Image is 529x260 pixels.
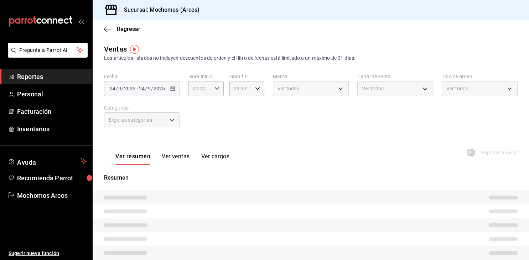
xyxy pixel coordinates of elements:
label: Canal de venta [357,74,433,79]
span: / [116,86,118,91]
p: Resumen [104,174,518,182]
label: Categorías [104,105,180,110]
span: Regresar [117,26,140,32]
span: Ver todos [362,85,384,92]
button: Regresar [104,26,140,32]
label: Fecha [104,74,180,79]
span: Personal [17,89,87,99]
span: Recomienda Parrot [17,173,87,183]
span: Pregunta a Parrot AI [19,47,77,54]
button: Ver resumen [115,153,150,165]
span: Mochomos Arcos [17,191,87,200]
span: / [151,86,153,91]
button: open_drawer_menu [78,18,84,24]
label: Hora inicio [188,74,224,79]
span: / [145,86,147,91]
label: Tipo de orden [442,74,518,79]
span: Inventarios [17,124,87,134]
span: - [136,86,138,91]
span: / [121,86,124,91]
input: ---- [124,86,136,91]
input: ---- [153,86,165,91]
span: Ver todas [278,85,299,92]
span: Facturación [17,107,87,116]
button: Pregunta a Parrot AI [8,43,88,58]
span: Elige las categorías [109,116,152,123]
span: Sugerir nueva función [9,250,87,257]
button: Ver ventas [162,153,190,165]
div: Ventas [104,44,127,54]
div: Los artículos listados no incluyen descuentos de orden y el filtro de fechas está limitado a un m... [104,54,518,62]
span: Reportes [17,72,87,81]
input: -- [118,86,121,91]
input: -- [147,86,151,91]
h3: Sucursal: Mochomos (Arcos) [118,6,199,14]
a: Pregunta a Parrot AI [5,52,88,59]
input: -- [139,86,145,91]
label: Marca [273,74,349,79]
label: Hora fin [229,74,265,79]
span: Ver todos [446,85,468,92]
button: Ver cargos [201,153,230,165]
span: Ayuda [17,157,77,165]
img: Tooltip marker [130,45,139,54]
input: -- [109,86,116,91]
div: navigation tabs [115,153,229,165]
